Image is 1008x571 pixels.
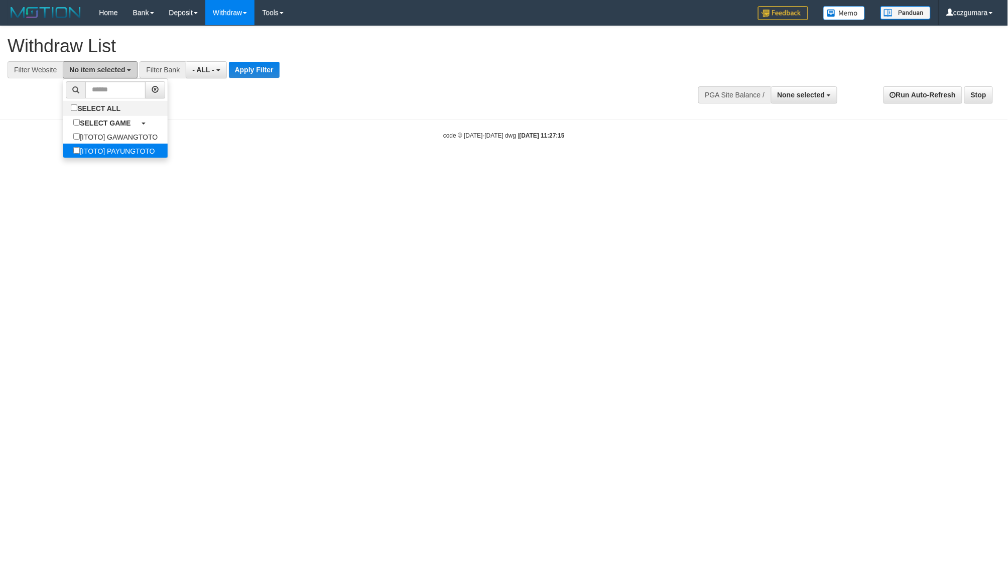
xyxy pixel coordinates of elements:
img: Button%20Memo.svg [823,6,865,20]
div: PGA Site Balance / [698,86,771,103]
span: No item selected [69,66,125,74]
input: [ITOTO] PAYUNGTOTO [73,147,80,154]
label: [ITOTO] GAWANGTOTO [63,130,168,144]
input: [ITOTO] GAWANGTOTO [73,133,80,140]
img: Feedback.jpg [758,6,808,20]
button: No item selected [63,61,138,78]
button: - ALL - [186,61,226,78]
a: SELECT GAME [63,116,168,130]
h1: Withdraw List [8,36,662,56]
a: Run Auto-Refresh [884,86,962,103]
span: None selected [778,91,825,99]
img: panduan.png [880,6,931,20]
span: - ALL - [192,66,214,74]
small: code © [DATE]-[DATE] dwg | [443,132,565,139]
button: None selected [771,86,838,103]
img: MOTION_logo.png [8,5,84,20]
label: SELECT ALL [63,101,131,115]
div: Filter Bank [140,61,186,78]
input: SELECT ALL [71,104,77,111]
div: Filter Website [8,61,63,78]
strong: [DATE] 11:27:15 [520,132,565,139]
b: SELECT GAME [80,119,131,127]
input: SELECT GAME [73,119,80,126]
a: Stop [964,86,993,103]
button: Apply Filter [229,62,280,78]
label: [ITOTO] PAYUNGTOTO [63,144,165,158]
